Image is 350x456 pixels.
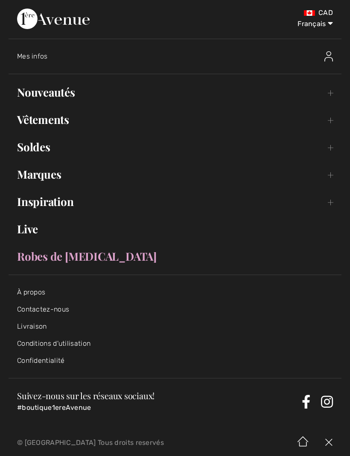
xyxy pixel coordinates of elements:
[207,9,333,17] div: CAD
[17,403,298,412] p: #boutique1ereAvenue
[302,395,310,409] a: Facebook
[9,247,341,266] a: Robes de [MEDICAL_DATA]
[9,165,341,184] a: Marques
[9,220,341,238] a: Live
[9,192,341,211] a: Inspiration
[316,430,341,456] img: X
[17,288,45,296] a: À propos
[17,322,47,330] a: Livraison
[9,83,341,102] a: Nouveautés
[324,51,333,62] img: Mes infos
[17,43,341,70] a: Mes infosMes infos
[17,391,298,400] h3: Suivez-nous sur les réseaux sociaux!
[9,110,341,129] a: Vêtements
[9,138,341,156] a: Soldes
[17,52,48,60] span: Mes infos
[17,356,65,365] a: Confidentialité
[290,430,316,456] img: Accueil
[321,395,333,409] a: Instagram
[17,305,69,313] a: Contactez-nous
[17,9,90,29] img: 1ère Avenue
[17,440,206,446] p: © [GEOGRAPHIC_DATA] Tous droits reservés
[17,339,90,347] a: Conditions d'utilisation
